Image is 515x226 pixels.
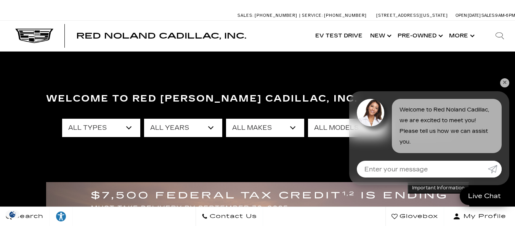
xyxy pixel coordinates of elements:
button: Open user profile menu [444,207,515,226]
select: Filter by type [62,119,140,137]
a: Service: [PHONE_NUMBER] [299,13,369,18]
img: Cadillac Dark Logo with Cadillac White Text [15,29,53,43]
span: Search [12,211,43,222]
span: Open [DATE] [456,13,481,18]
span: Sales: [237,13,253,18]
a: Red Noland Cadillac, Inc. [76,32,246,40]
select: Filter by make [226,119,304,137]
a: EV Test Drive [311,21,366,51]
span: Important Information [412,185,465,191]
span: Live Chat [464,192,505,200]
a: Contact Us [196,207,263,226]
a: Sales: [PHONE_NUMBER] [237,13,299,18]
h3: Welcome to Red [PERSON_NAME] Cadillac, Inc. [46,91,469,107]
a: Pre-Owned [394,21,445,51]
a: Explore your accessibility options [50,207,73,226]
select: Filter by year [144,119,222,137]
select: Filter by model [308,119,386,137]
span: My Profile [460,211,506,222]
div: Welcome to Red Noland Cadillac, we are excited to meet you! Please tell us how we can assist you. [392,99,502,153]
span: Glovebox [398,211,438,222]
span: 9 AM-6 PM [495,13,515,18]
span: [PHONE_NUMBER] [255,13,297,18]
section: Click to Open Cookie Consent Modal [4,210,21,218]
span: Sales: [481,13,495,18]
a: New [366,21,394,51]
span: Contact Us [208,211,257,222]
span: Service: [302,13,323,18]
img: Opt-Out Icon [4,210,21,218]
button: Important Information [408,182,469,194]
span: [PHONE_NUMBER] [324,13,367,18]
input: Enter your message [357,161,488,178]
span: Red Noland Cadillac, Inc. [76,31,246,40]
img: Agent profile photo [357,99,384,126]
div: Search [485,21,515,51]
a: Live Chat [460,187,509,205]
a: [STREET_ADDRESS][US_STATE] [376,13,448,18]
a: Glovebox [385,207,444,226]
a: Submit [488,161,502,178]
button: More [445,21,477,51]
div: Explore your accessibility options [50,211,72,222]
